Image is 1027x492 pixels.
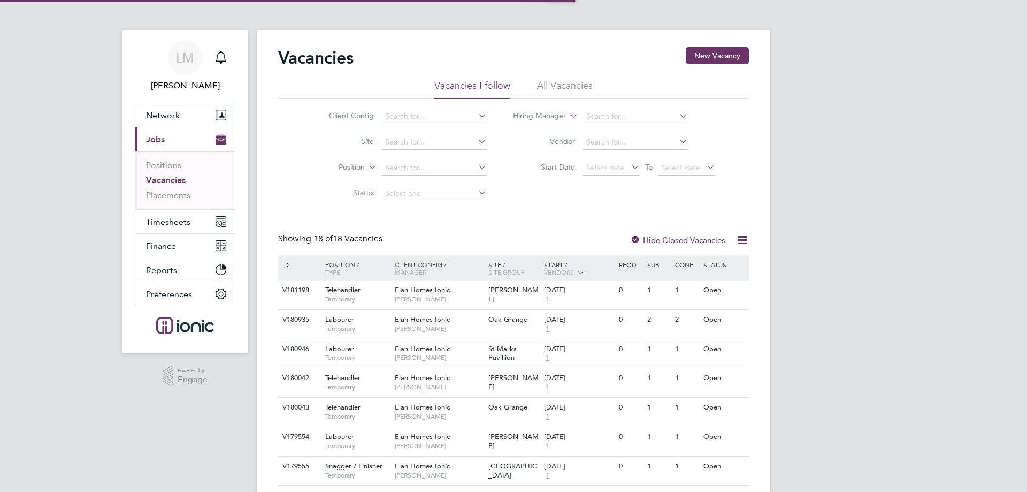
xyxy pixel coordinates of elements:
[395,471,483,480] span: [PERSON_NAME]
[662,163,700,172] span: Select date
[616,310,644,330] div: 0
[381,186,487,201] input: Select one
[672,339,700,359] div: 1
[313,233,382,244] span: 18 Vacancies
[395,383,483,391] span: [PERSON_NAME]
[178,366,208,375] span: Powered by
[488,285,539,304] span: [PERSON_NAME]
[146,160,181,170] a: Positions
[544,412,551,421] span: 1
[325,324,389,333] span: Temporary
[280,398,317,418] div: V180043
[513,137,575,146] label: Vendor
[395,285,450,294] span: Elan Homes Ionic
[163,366,208,387] a: Powered byEngage
[672,368,700,388] div: 1
[146,217,190,227] span: Timesheets
[616,368,644,388] div: 0
[645,339,672,359] div: 1
[135,41,235,92] a: LM[PERSON_NAME]
[616,281,644,300] div: 0
[178,375,208,384] span: Engage
[645,281,672,300] div: 1
[381,109,487,124] input: Search for...
[325,442,389,450] span: Temporary
[395,315,450,324] span: Elan Homes Ionic
[616,457,644,476] div: 0
[312,188,374,198] label: Status
[616,255,644,274] div: Reqd
[325,268,340,276] span: Type
[325,383,389,391] span: Temporary
[278,47,354,69] h2: Vacancies
[486,255,542,281] div: Site /
[325,353,389,362] span: Temporary
[325,315,354,324] span: Labourer
[504,111,566,122] label: Hiring Manager
[544,383,551,392] span: 1
[537,79,593,99] li: All Vacancies
[312,137,374,146] label: Site
[280,427,317,447] div: V179554
[395,461,450,471] span: Elan Homes Ionic
[544,462,614,471] div: [DATE]
[325,344,354,353] span: Labourer
[280,339,317,359] div: V180946
[325,432,354,441] span: Labourer
[317,255,392,281] div: Position /
[544,268,574,276] span: Vendors
[325,412,389,421] span: Temporary
[488,373,539,391] span: [PERSON_NAME]
[313,233,333,244] span: 18 of
[325,295,389,304] span: Temporary
[645,255,672,274] div: Sub
[146,190,190,200] a: Placements
[583,135,688,150] input: Search for...
[583,109,688,124] input: Search for...
[278,233,385,245] div: Showing
[392,255,486,281] div: Client Config /
[544,324,551,334] span: 1
[146,175,186,185] a: Vacancies
[325,461,382,471] span: Snagger / Finisher
[280,457,317,476] div: V179555
[701,457,747,476] div: Open
[616,398,644,418] div: 0
[686,47,749,64] button: New Vacancy
[672,281,700,300] div: 1
[381,161,487,176] input: Search for...
[325,471,389,480] span: Temporary
[645,457,672,476] div: 1
[701,281,747,300] div: Open
[395,353,483,362] span: [PERSON_NAME]
[395,403,450,412] span: Elan Homes Ionic
[645,310,672,330] div: 2
[544,374,614,383] div: [DATE]
[135,210,235,233] button: Timesheets
[135,103,235,127] button: Network
[701,339,747,359] div: Open
[513,162,575,172] label: Start Date
[544,442,551,451] span: 1
[146,241,176,251] span: Finance
[541,255,616,282] div: Start /
[672,427,700,447] div: 1
[280,368,317,388] div: V180042
[312,111,374,120] label: Client Config
[672,398,700,418] div: 1
[395,442,483,450] span: [PERSON_NAME]
[135,234,235,258] button: Finance
[395,373,450,382] span: Elan Homes Ionic
[645,427,672,447] div: 1
[544,295,551,304] span: 1
[544,315,614,324] div: [DATE]
[395,412,483,421] span: [PERSON_NAME]
[672,310,700,330] div: 2
[544,471,551,480] span: 1
[645,398,672,418] div: 1
[280,310,317,330] div: V180935
[146,110,180,120] span: Network
[544,353,551,362] span: 1
[701,427,747,447] div: Open
[395,324,483,333] span: [PERSON_NAME]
